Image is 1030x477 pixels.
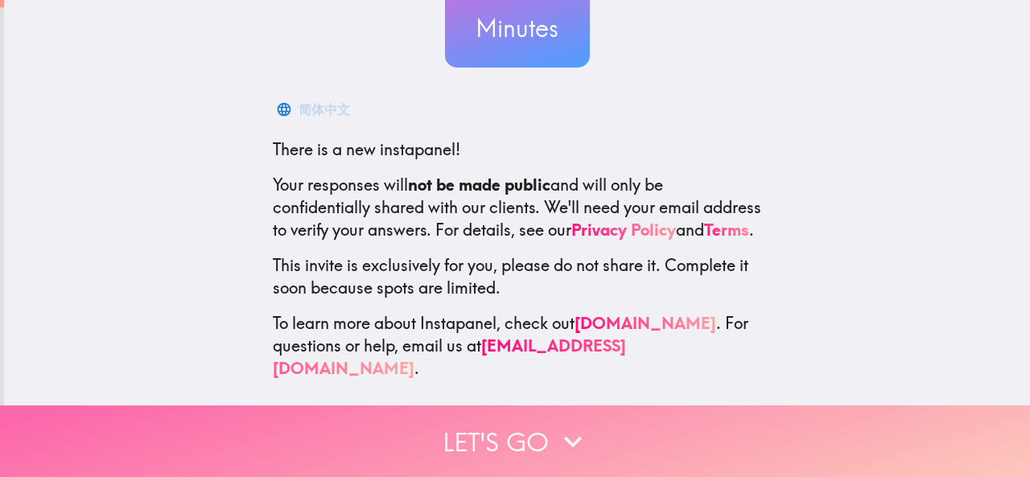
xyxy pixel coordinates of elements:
[575,313,716,333] a: [DOMAIN_NAME]
[445,11,590,45] h3: Minutes
[571,220,676,240] a: Privacy Policy
[273,174,762,241] p: Your responses will and will only be confidentially shared with our clients. We'll need your emai...
[273,335,626,378] a: [EMAIL_ADDRESS][DOMAIN_NAME]
[273,93,356,125] button: 简体中文
[704,220,749,240] a: Terms
[408,175,550,195] b: not be made public
[299,98,350,121] div: 简体中文
[273,254,762,299] p: This invite is exclusively for you, please do not share it. Complete it soon because spots are li...
[273,312,762,380] p: To learn more about Instapanel, check out . For questions or help, email us at .
[273,139,460,159] span: There is a new instapanel!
